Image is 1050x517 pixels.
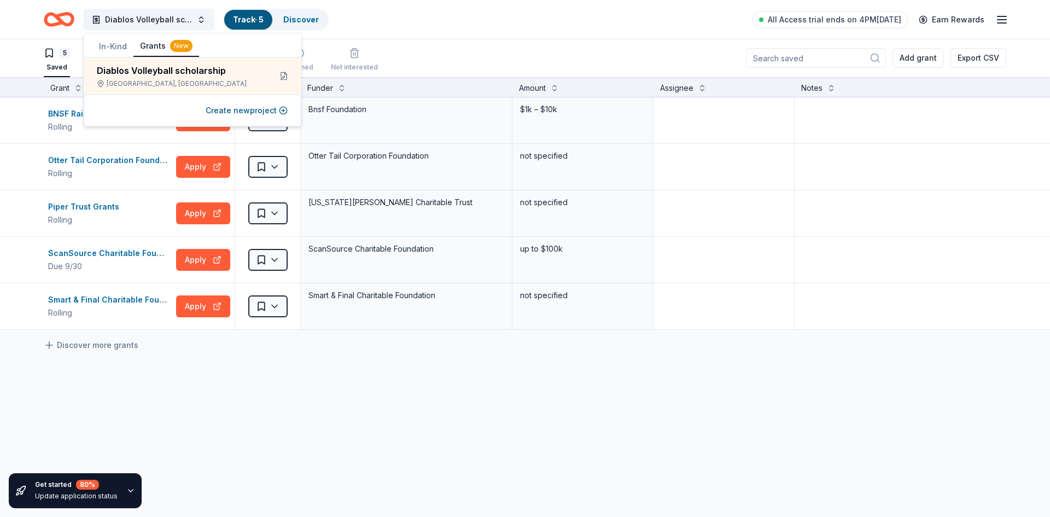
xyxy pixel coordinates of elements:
[307,195,505,210] div: [US_STATE][PERSON_NAME] Charitable Trust
[519,82,546,95] div: Amount
[35,492,118,501] div: Update application status
[92,37,133,56] button: In-Kind
[48,306,172,320] div: Rolling
[35,480,118,490] div: Get started
[48,293,172,306] div: Smart & Final Charitable Foundation Donations
[233,15,264,24] a: Track· 5
[48,154,172,180] button: Otter Tail Corporation Foundation Grant ProgramRolling
[97,79,262,88] div: [GEOGRAPHIC_DATA], [GEOGRAPHIC_DATA]
[223,9,329,31] button: Track· 5Discover
[176,249,230,271] button: Apply
[170,40,192,52] div: New
[892,48,944,68] button: Add grant
[59,48,70,59] div: 5
[331,63,378,72] div: Not interested
[44,63,70,72] div: Saved
[660,82,693,95] div: Assignee
[307,102,505,117] div: Bnsf Foundation
[44,43,70,77] button: 5Saved
[48,247,172,273] button: ScanSource Charitable Foundation GrantDue 9/30
[519,148,646,164] div: not specified
[519,102,646,117] div: $1k – $10k
[283,15,319,24] a: Discover
[48,293,172,320] button: Smart & Final Charitable Foundation DonationsRolling
[48,107,172,120] div: BNSF Railway Foundation Grants
[768,13,901,26] span: All Access trial ends on 4PM[DATE]
[83,9,214,31] button: Diablos Volleyball scholarship
[48,213,124,226] div: Rolling
[176,295,230,317] button: Apply
[801,82,822,95] div: Notes
[519,288,646,303] div: not specified
[48,167,172,180] div: Rolling
[97,64,262,77] div: Diablos Volleyball scholarship
[950,48,1006,68] button: Export CSV
[176,202,230,224] button: Apply
[307,148,505,164] div: Otter Tail Corporation Foundation
[50,82,69,95] div: Grant
[48,200,172,226] button: Piper Trust GrantsRolling
[48,260,172,273] div: Due 9/30
[752,11,908,28] a: All Access trial ends on 4PM[DATE]
[48,200,124,213] div: Piper Trust Grants
[206,104,288,117] button: Create newproject
[76,480,99,490] div: 80 %
[105,13,192,26] span: Diablos Volleyball scholarship
[44,339,138,352] a: Discover more grants
[133,36,199,57] button: Grants
[331,43,378,77] button: Not interested
[48,107,172,133] button: BNSF Railway Foundation GrantsRolling
[307,241,505,257] div: ScanSource Charitable Foundation
[176,156,230,178] button: Apply
[912,10,991,30] a: Earn Rewards
[307,82,333,95] div: Funder
[307,288,505,303] div: Smart & Final Charitable Foundation
[48,247,172,260] div: ScanSource Charitable Foundation Grant
[519,241,646,257] div: up to $100k
[48,120,172,133] div: Rolling
[746,48,886,68] input: Search saved
[44,7,74,32] a: Home
[519,195,646,210] div: not specified
[48,154,172,167] div: Otter Tail Corporation Foundation Grant Program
